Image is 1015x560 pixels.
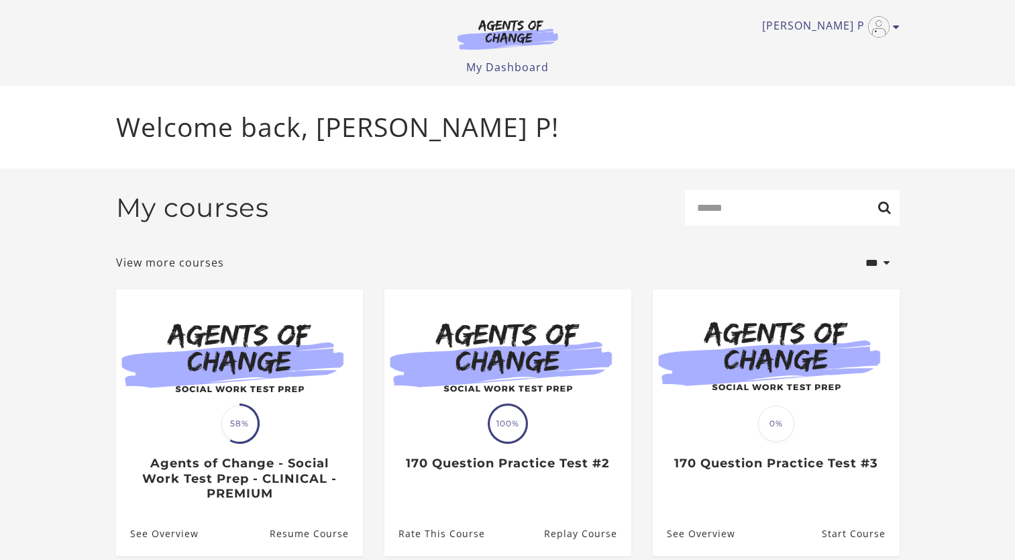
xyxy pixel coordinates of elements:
a: Agents of Change - Social Work Test Prep - CLINICAL - PREMIUM: See Overview [116,512,199,555]
a: 170 Question Practice Test #3: See Overview [653,512,735,555]
a: My Dashboard [466,60,549,75]
a: Agents of Change - Social Work Test Prep - CLINICAL - PREMIUM: Resume Course [269,512,362,555]
a: View more courses [116,254,224,271]
h2: My courses [116,192,269,224]
img: Agents of Change Logo [443,19,572,50]
span: 0% [758,406,794,442]
h3: 170 Question Practice Test #2 [398,456,617,471]
a: 170 Question Practice Test #2: Resume Course [543,512,631,555]
a: 170 Question Practice Test #3: Resume Course [821,512,899,555]
p: Welcome back, [PERSON_NAME] P! [116,107,900,147]
h3: Agents of Change - Social Work Test Prep - CLINICAL - PREMIUM [130,456,348,502]
span: 100% [490,406,526,442]
span: 58% [221,406,258,442]
a: Toggle menu [762,16,893,38]
h3: 170 Question Practice Test #3 [667,456,885,471]
a: 170 Question Practice Test #2: Rate This Course [384,512,485,555]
